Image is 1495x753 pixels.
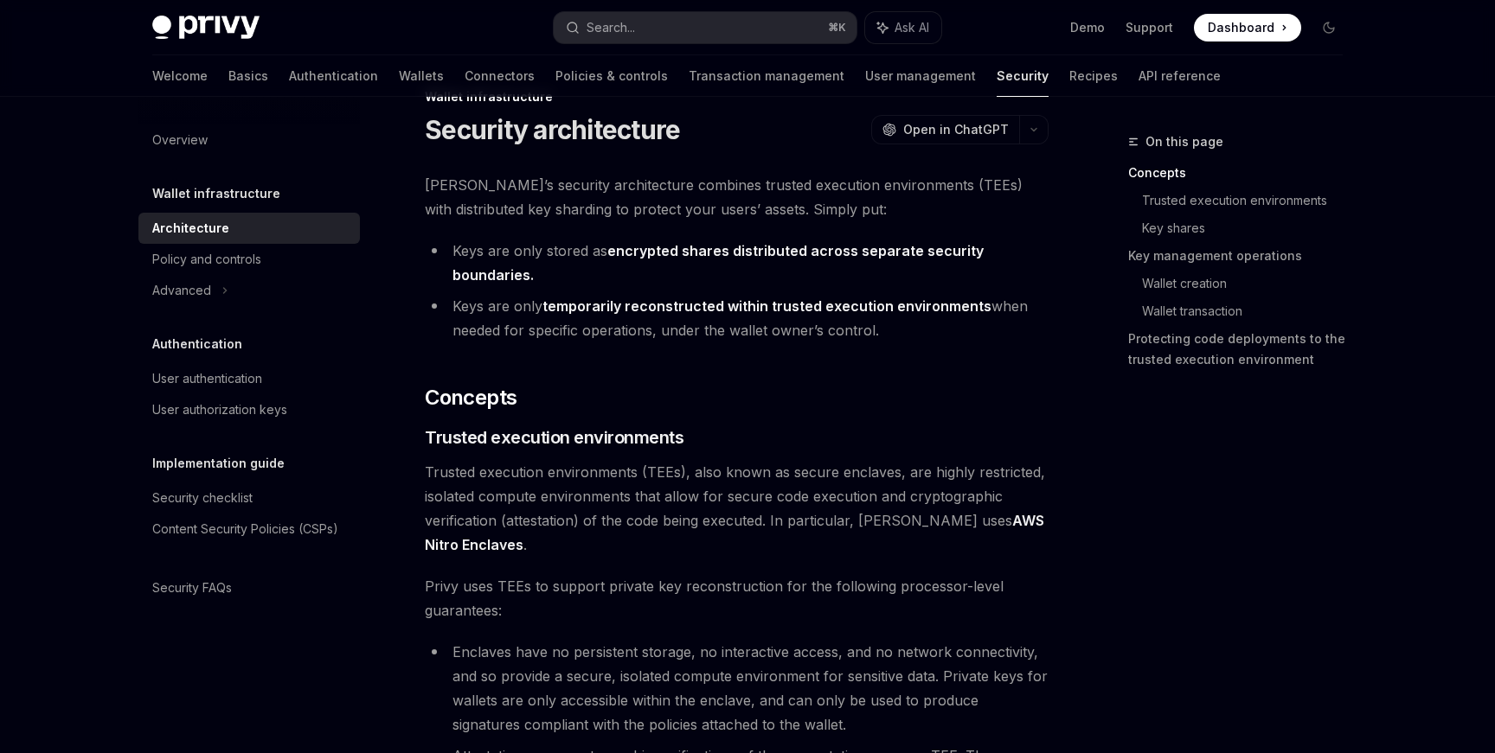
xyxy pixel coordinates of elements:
[1128,325,1357,373] a: Protecting code deployments to the trusted execution environment
[997,55,1049,97] a: Security
[689,55,844,97] a: Transaction management
[138,244,360,275] a: Policy and controls
[425,384,517,412] span: Concepts
[152,183,280,204] h5: Wallet infrastructure
[465,55,535,97] a: Connectors
[152,55,208,97] a: Welcome
[425,640,1049,737] li: Enclaves have no persistent storage, no interactive access, and no network connectivity, and so p...
[554,12,857,43] button: Search...⌘K
[1194,14,1301,41] a: Dashboard
[1069,55,1118,97] a: Recipes
[138,363,360,394] a: User authentication
[425,574,1049,622] span: Privy uses TEEs to support private key reconstruction for the following processor-level guarantees:
[425,88,1049,105] div: Wallet infrastructure
[289,55,378,97] a: Authentication
[138,514,360,545] a: Content Security Policies (CSPs)
[865,12,941,43] button: Ask AI
[865,55,976,97] a: User management
[152,399,287,420] div: User authorization keys
[871,115,1019,144] button: Open in ChatGPT
[425,294,1049,342] li: Keys are only when needed for specific operations, under the wallet owner’s control.
[1208,19,1274,36] span: Dashboard
[1128,242,1357,270] a: Key management operations
[138,394,360,425] a: User authorization keys
[152,130,208,150] div: Overview
[152,218,229,239] div: Architecture
[138,213,360,244] a: Architecture
[1142,270,1357,297] a: Wallet creation
[425,425,683,450] span: Trusted execution environments
[152,519,338,539] div: Content Security Policies (CSPs)
[1142,214,1357,242] a: Key shares
[1145,131,1223,152] span: On this page
[228,55,268,97] a: Basics
[152,334,242,354] h5: Authentication
[152,578,232,598] div: Security FAQs
[152,453,285,474] h5: Implementation guide
[138,572,360,603] a: Security FAQs
[1139,55,1221,97] a: API reference
[1142,297,1357,325] a: Wallet transaction
[1070,19,1105,36] a: Demo
[1128,159,1357,187] a: Concepts
[903,121,1009,138] span: Open in ChatGPT
[152,16,260,40] img: dark logo
[587,17,635,38] div: Search...
[425,173,1049,221] span: [PERSON_NAME]’s security architecture combines trusted execution environments (TEEs) with distrib...
[138,124,360,156] a: Overview
[1142,187,1357,214] a: Trusted execution environments
[399,55,444,97] a: Wallets
[1315,14,1343,41] button: Toggle dark mode
[425,114,680,145] h1: Security architecture
[152,249,261,270] div: Policy and controls
[152,488,253,508] div: Security checklist
[452,242,984,284] strong: encrypted shares distributed across separate security boundaries.
[152,368,262,389] div: User authentication
[152,280,211,301] div: Advanced
[555,55,668,97] a: Policies & controls
[1126,19,1173,36] a: Support
[542,297,991,315] strong: temporarily reconstructed within trusted execution environments
[425,239,1049,287] li: Keys are only stored as
[895,19,929,36] span: Ask AI
[828,21,846,35] span: ⌘ K
[138,482,360,514] a: Security checklist
[425,460,1049,557] span: Trusted execution environments (TEEs), also known as secure enclaves, are highly restricted, isol...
